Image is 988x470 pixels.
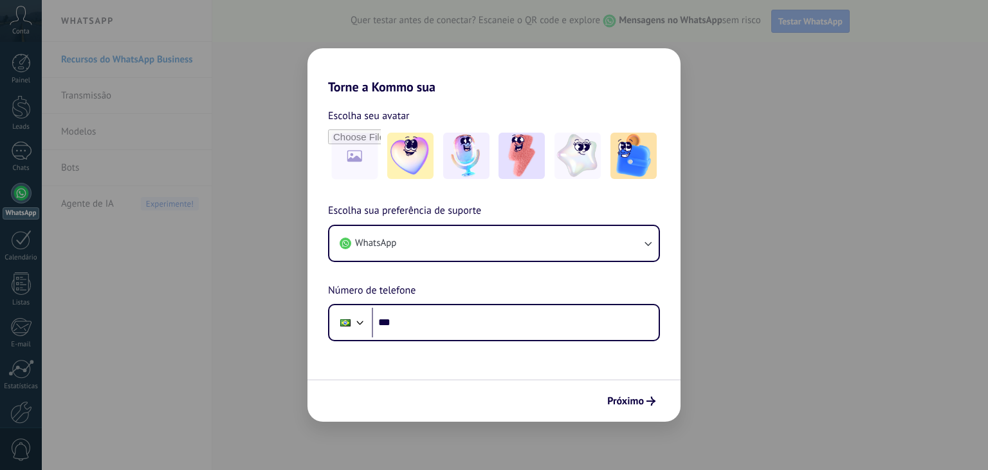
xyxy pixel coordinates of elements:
[610,133,657,179] img: -5.jpeg
[333,309,358,336] div: Brazil: + 55
[607,397,644,406] span: Próximo
[499,133,545,179] img: -3.jpeg
[355,237,396,250] span: WhatsApp
[328,203,481,220] span: Escolha sua preferência de suporte
[329,226,659,261] button: WhatsApp
[387,133,434,179] img: -1.jpeg
[601,390,661,412] button: Próximo
[443,133,489,179] img: -2.jpeg
[328,108,410,124] span: Escolha seu avatar
[328,283,416,299] span: Número de telefone
[307,48,681,95] h2: Torne a Kommo sua
[554,133,601,179] img: -4.jpeg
